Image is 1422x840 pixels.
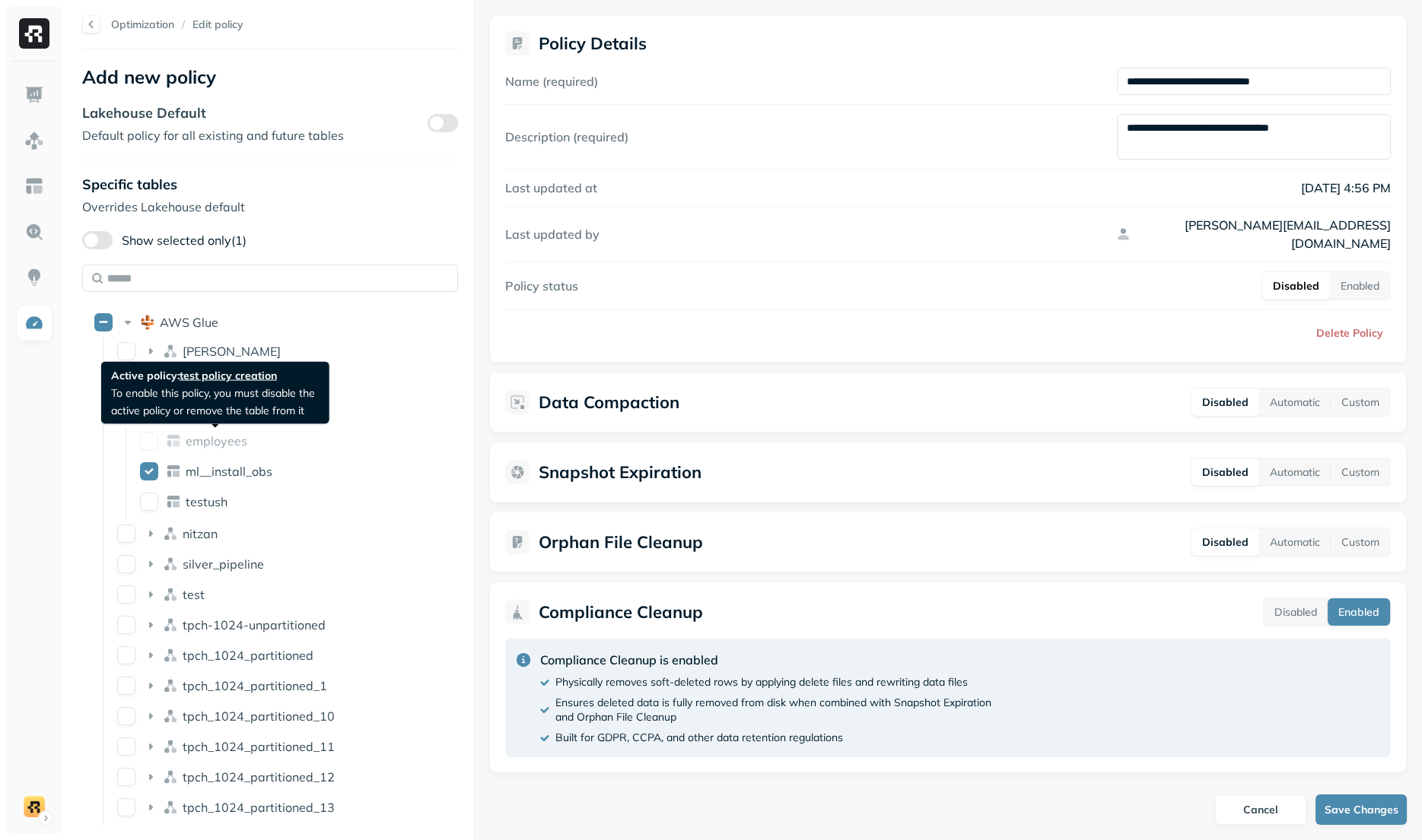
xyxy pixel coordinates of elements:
div: employeesemployees [134,429,415,453]
img: Dashboard [24,85,44,105]
p: nitzan [183,526,218,541]
button: dean [117,342,135,360]
button: Disabled [1191,458,1259,486]
button: Show selected only(1) [82,231,113,249]
p: Default policy for all existing and future tables [82,126,344,144]
p: tpch_1024_partitioned_12 [183,769,335,785]
button: Automatic [1259,388,1331,416]
img: demo [24,796,45,817]
p: test [183,587,205,602]
p: tpch_1024_partitioned [183,648,313,663]
button: Automatic [1259,528,1331,556]
div: dean[PERSON_NAME] [111,339,416,363]
label: Policy status [505,278,578,293]
div: testtest [111,582,416,607]
div: silver_pipelinesilver_pipeline [111,552,416,576]
img: Ryft [19,18,49,49]
p: tpch-1024-unpartitioned [183,617,326,632]
button: AWS Glue [94,313,113,331]
p: employees [186,433,247,449]
button: Cancel [1215,794,1306,825]
button: tpch_1024_partitioned_12 [117,768,135,786]
p: tpch_1024_partitioned_13 [183,800,335,815]
p: [DATE] 4:56 PM [1117,179,1391,197]
p: / [182,17,185,32]
p: Compliance Cleanup [539,601,703,623]
img: Assets [24,131,44,151]
button: Automatic [1259,458,1331,486]
nav: breadcrumb [111,17,243,32]
span: [PERSON_NAME] [183,344,281,359]
p: tpch_1024_partitioned_11 [183,739,335,754]
span: testush [186,494,227,509]
p: Policy Details [539,33,647,54]
button: Custom [1331,458,1390,486]
button: Enabled [1330,272,1390,300]
div: tpch-1024-unpartitionedtpch-1024-unpartitioned [111,613,416,637]
button: tpch_1024_partitioned [117,646,135,664]
p: ml__install_obs [186,464,272,479]
p: Specific tables [82,176,458,193]
p: Orphan File Cleanup [539,531,703,553]
button: tpch_1024_partitioned_1 [117,677,135,695]
button: Enabled [1328,598,1390,626]
p: Overrides Lakehouse default [82,198,458,216]
button: Custom [1331,388,1390,416]
p: tpch_1024_partitioned_10 [183,708,335,724]
button: test [117,585,135,604]
p: Lakehouse Default [82,104,344,122]
button: Disabled [1262,272,1330,300]
p: Physically removes soft-deleted rows by applying delete files and rewriting data files [555,675,968,689]
label: Name (required) [505,74,598,89]
button: employees [140,432,158,450]
img: Asset Explorer [24,176,44,196]
p: Data Compaction [539,391,679,413]
p: Ensures deleted data is fully removed from disk when combined with Snapshot Expiration and Orphan... [555,696,991,724]
button: Save Changes [1315,794,1407,825]
p: Optimization [111,17,174,32]
div: testushtestush [134,490,415,514]
button: Custom [1331,528,1390,556]
p: tpch_1024_partitioned_1 [183,678,327,693]
p: [PERSON_NAME][EMAIL_ADDRESS][DOMAIN_NAME] [1136,216,1391,252]
button: Delete Policy [1304,319,1391,347]
p: Add new policy [82,65,458,89]
img: Query Explorer [24,222,44,242]
p: AWS Glue [160,315,218,330]
button: Disabled [1191,528,1259,556]
span: test policy creation [180,367,277,385]
span: Edit policy [192,17,243,32]
div: AWS GlueAWS Glue [88,310,418,334]
div: tpch_1024_partitioned_13tpch_1024_partitioned_13 [111,795,416,819]
button: silver_pipeline [117,555,135,573]
button: nitzan [117,525,135,543]
p: dean [183,344,281,359]
p: Compliance Cleanup is enabled [540,651,991,669]
div: tpch_1024_partitioned_10tpch_1024_partitioned_10 [111,704,416,728]
p: silver_pipeline [183,556,264,572]
label: Last updated at [505,180,597,195]
div: tpch_1024_partitioned_1tpch_1024_partitioned_1 [111,674,416,698]
img: Optimization [24,313,44,333]
div: tpch_1024_partitioned_12tpch_1024_partitioned_12 [111,765,416,789]
p: Built for GDPR, CCPA, and other data retention regulations [555,731,843,745]
button: ml__install_obs [140,462,158,480]
div: tpch_1024_partitionedtpch_1024_partitioned [111,643,416,667]
a: test policy creation [180,369,277,382]
div: ml__install_obsml__install_obs [134,459,415,483]
span: Active policy: [111,369,180,382]
button: Disabled [1191,388,1259,416]
p: To enable this policy, you must disable the active policy or remove the table from it [111,367,320,419]
img: Insights [24,268,44,287]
